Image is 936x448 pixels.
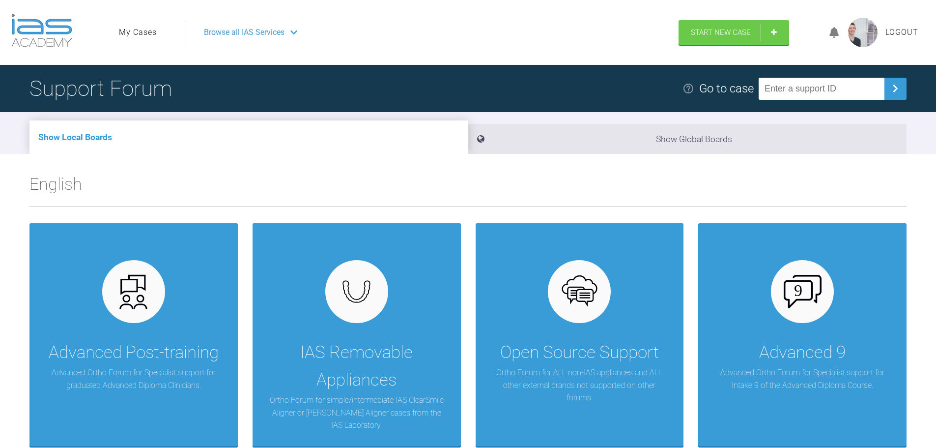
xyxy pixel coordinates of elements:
[679,20,789,45] a: Start New Case
[759,339,846,366] div: Advanced 9
[713,366,892,391] p: Advanced Ortho Forum for Specialist support for Intake 9 of the Advanced Diploma Course.
[468,124,907,154] li: Show Global Boards
[29,120,468,154] li: Show Local Boards
[476,223,684,447] a: Open Source SupportOrtho Forum for ALL non-IAS appliances and ALL other external brands not suppo...
[44,366,223,391] p: Advanced Ortho Forum for Specialist support for graduated Advanced Diploma Clinicians.
[267,339,446,394] div: IAS Removable Appliances
[204,26,284,39] span: Browse all IAS Services
[848,18,878,47] img: profile.png
[759,78,884,100] input: Enter a support ID
[490,366,669,404] p: Ortho Forum for ALL non-IAS appliances and ALL other external brands not supported on other forums.
[29,171,907,206] h2: English
[561,273,598,311] img: opensource.6e495855.svg
[253,223,461,447] a: IAS Removable AppliancesOrtho Forum for simple/intermediate IAS ClearSmile Aligner or [PERSON_NAM...
[784,275,822,308] img: advanced-9.7b3bd4b1.svg
[500,339,659,366] div: Open Source Support
[887,81,903,96] img: chevronRight.28bd32b0.svg
[338,277,375,306] img: removables.927eaa4e.svg
[114,273,152,311] img: advanced.73cea251.svg
[699,79,754,98] div: Go to case
[267,394,446,432] p: Ortho Forum for simple/intermediate IAS ClearSmile Aligner or [PERSON_NAME] Aligner cases from th...
[11,14,72,47] img: logo-light.3e3ef733.png
[29,71,172,106] h1: Support Forum
[682,83,694,94] img: help.e70b9f3d.svg
[49,339,219,366] div: Advanced Post-training
[691,28,751,37] span: Start New Case
[119,26,157,39] a: My Cases
[698,223,907,447] a: Advanced 9Advanced Ortho Forum for Specialist support for Intake 9 of the Advanced Diploma Course.
[885,26,918,39] a: Logout
[29,223,238,447] a: Advanced Post-trainingAdvanced Ortho Forum for Specialist support for graduated Advanced Diploma ...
